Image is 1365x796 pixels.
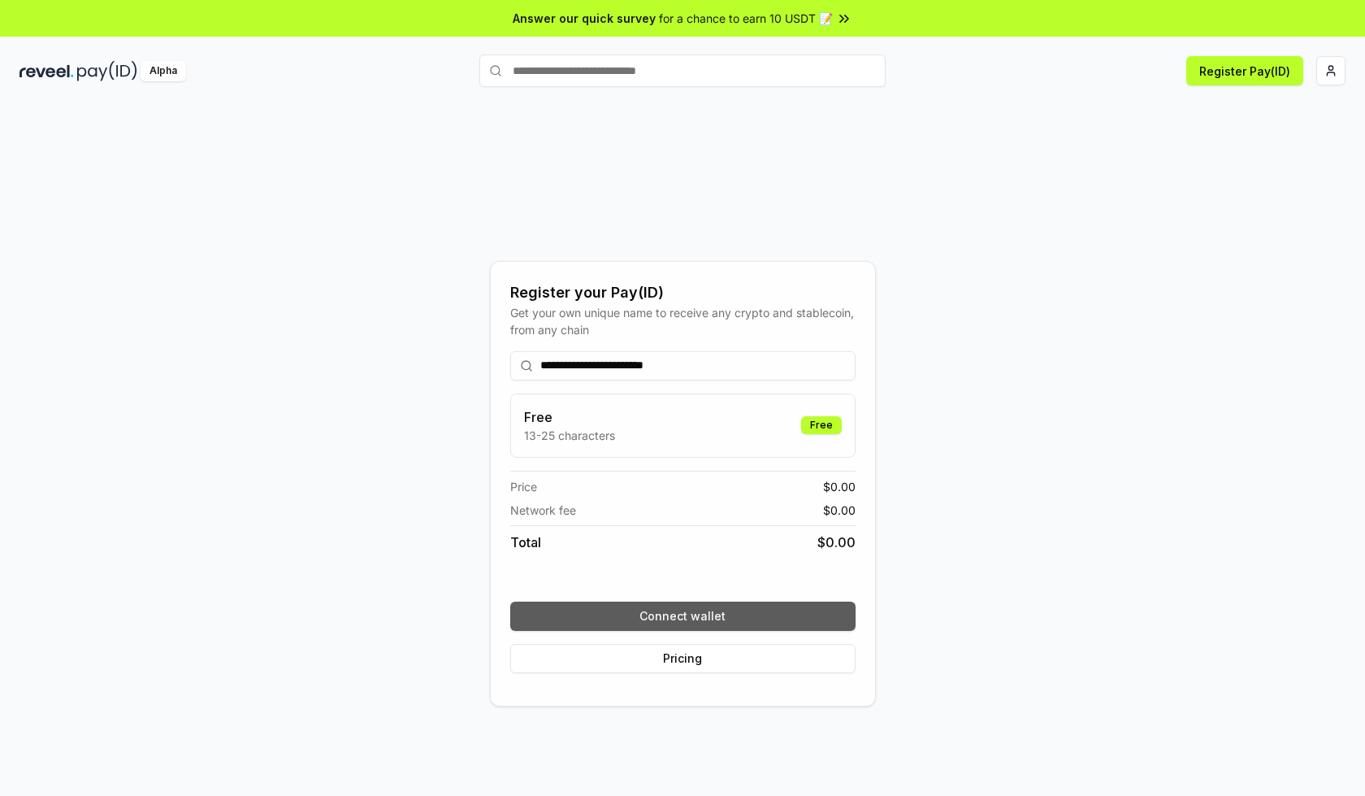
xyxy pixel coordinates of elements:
span: $ 0.00 [817,533,856,552]
span: Answer our quick survey [513,10,656,27]
button: Pricing [510,644,856,673]
h3: Free [524,407,615,427]
div: Get your own unique name to receive any crypto and stablecoin, from any chain [510,304,856,338]
span: Total [510,533,541,552]
div: Register your Pay(ID) [510,281,856,304]
span: Price [510,478,537,495]
div: Alpha [141,61,186,81]
span: $ 0.00 [823,502,856,519]
div: Free [801,416,842,434]
span: for a chance to earn 10 USDT 📝 [659,10,833,27]
span: $ 0.00 [823,478,856,495]
button: Register Pay(ID) [1186,56,1303,85]
img: reveel_dark [19,61,74,81]
span: Network fee [510,502,576,519]
img: pay_id [77,61,137,81]
p: 13-25 characters [524,427,615,444]
button: Connect wallet [510,602,856,631]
